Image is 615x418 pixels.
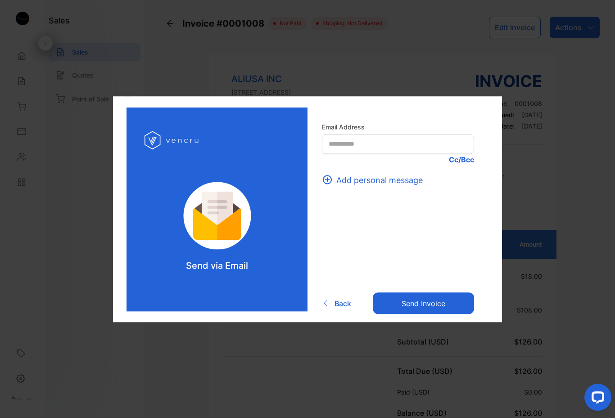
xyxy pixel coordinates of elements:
img: log [145,125,201,155]
img: log [171,182,263,249]
button: Add personal message [322,174,428,186]
label: Email Address [322,122,474,131]
iframe: LiveChat chat widget [577,380,615,418]
p: Cc/Bcc [322,154,474,165]
p: Send via Email [186,258,248,272]
button: Send invoice [373,293,474,314]
span: Add personal message [336,174,423,186]
span: Back [335,298,351,309]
